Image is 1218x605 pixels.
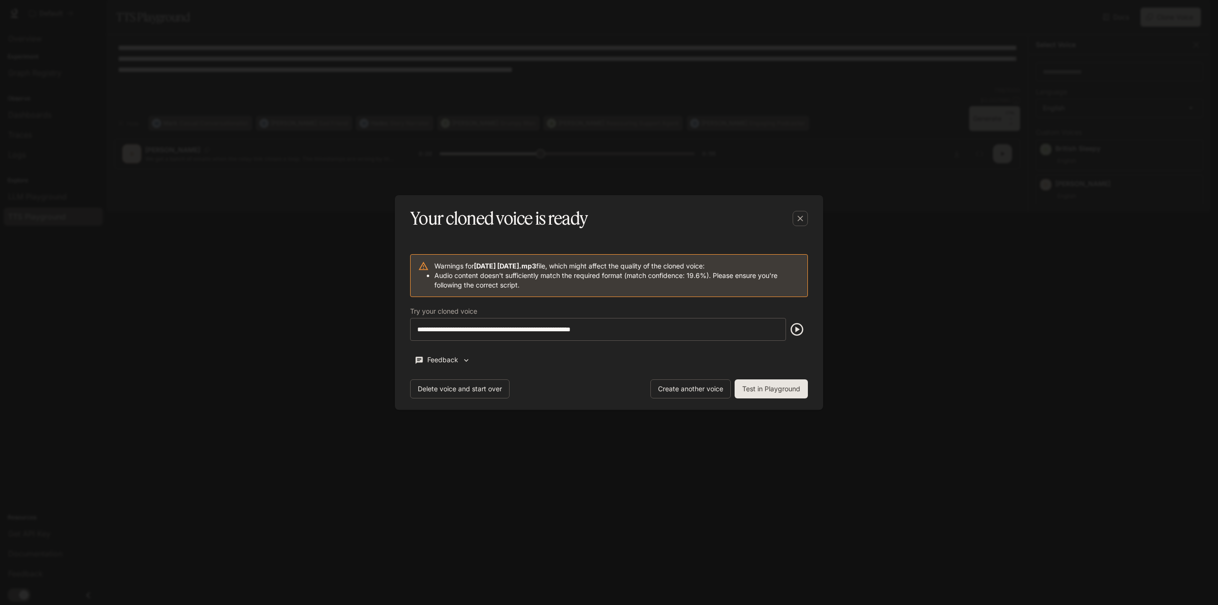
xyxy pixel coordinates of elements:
button: Create another voice [650,379,731,398]
li: Audio content doesn't sufficiently match the required format (match confidence: 19.6%). Please en... [434,271,800,290]
button: Delete voice and start over [410,379,510,398]
h5: Your cloned voice is ready [410,207,588,230]
button: Test in Playground [735,379,808,398]
b: [DATE] [DATE].mp3 [474,262,536,270]
button: Feedback [410,352,475,368]
p: Try your cloned voice [410,308,477,315]
div: Warnings for file, which might affect the quality of the cloned voice: [434,258,800,294]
